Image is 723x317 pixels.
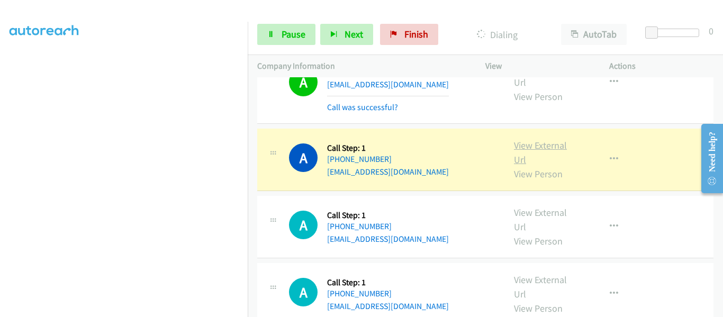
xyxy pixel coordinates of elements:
[289,278,318,306] div: The call is yet to be attempted
[289,68,318,96] h1: A
[327,234,449,244] a: [EMAIL_ADDRESS][DOMAIN_NAME]
[282,28,305,40] span: Pause
[561,24,627,45] button: AutoTab
[514,139,567,166] a: View External Url
[320,24,373,45] button: Next
[289,278,318,306] h1: A
[327,154,392,164] a: [PHONE_NUMBER]
[289,211,318,239] h1: A
[514,90,563,103] a: View Person
[650,29,699,37] div: Delay between calls (in seconds)
[514,206,567,233] a: View External Url
[327,143,449,153] h5: Call Step: 1
[327,102,398,112] a: Call was successful?
[380,24,438,45] a: Finish
[327,167,449,177] a: [EMAIL_ADDRESS][DOMAIN_NAME]
[514,274,567,300] a: View External Url
[327,221,392,231] a: [PHONE_NUMBER]
[709,24,713,38] div: 0
[692,116,723,201] iframe: Resource Center
[327,288,392,298] a: [PHONE_NUMBER]
[257,24,315,45] a: Pause
[327,277,449,288] h5: Call Step: 1
[514,168,563,180] a: View Person
[345,28,363,40] span: Next
[404,28,428,40] span: Finish
[609,60,714,73] p: Actions
[514,302,563,314] a: View Person
[289,143,318,172] h1: A
[327,67,392,77] a: [PHONE_NUMBER]
[257,60,466,73] p: Company Information
[327,79,449,89] a: [EMAIL_ADDRESS][DOMAIN_NAME]
[453,28,542,42] p: Dialing
[485,60,590,73] p: View
[514,62,567,88] a: View External Url
[327,301,449,311] a: [EMAIL_ADDRESS][DOMAIN_NAME]
[514,235,563,247] a: View Person
[289,211,318,239] div: The call is yet to be attempted
[327,210,449,221] h5: Call Step: 1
